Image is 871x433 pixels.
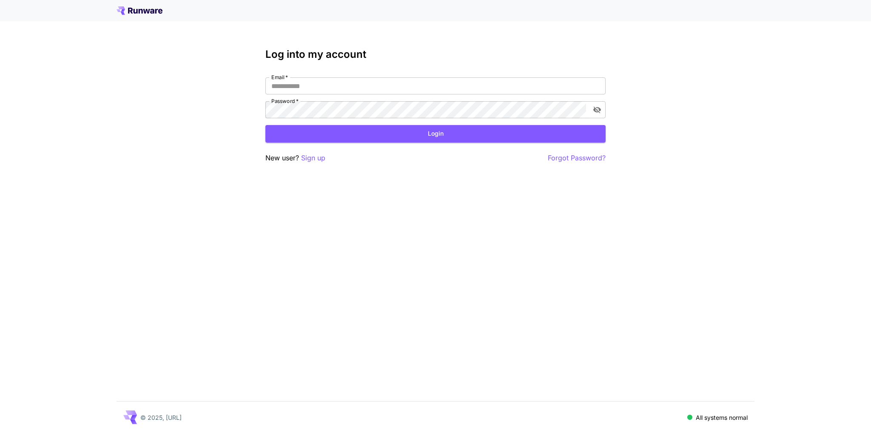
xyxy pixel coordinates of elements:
[696,413,748,422] p: All systems normal
[271,74,288,81] label: Email
[265,48,606,60] h3: Log into my account
[265,153,325,163] p: New user?
[271,97,299,105] label: Password
[265,125,606,142] button: Login
[140,413,182,422] p: © 2025, [URL]
[589,102,605,117] button: toggle password visibility
[301,153,325,163] button: Sign up
[548,153,606,163] button: Forgot Password?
